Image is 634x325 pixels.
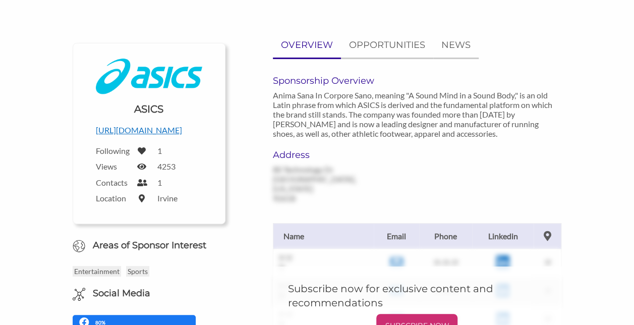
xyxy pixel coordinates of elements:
[126,266,149,277] p: Sports
[96,146,131,155] label: Following
[73,240,86,253] img: Globe Icon
[96,193,131,203] label: Location
[273,149,359,160] h6: Address
[419,223,472,249] th: Phone
[273,223,374,249] th: Name
[96,124,202,137] p: [URL][DOMAIN_NAME]
[374,223,419,249] th: Email
[273,90,562,138] p: Anima Sana In Corpore Sano, meaning "A Sound Mind in a Sound Body," is an old Latin phrase from w...
[96,59,202,94] img: Logo
[73,288,86,301] img: Social Media Icon
[157,161,176,171] label: 4253
[349,38,425,52] p: OPPORTUNITIES
[96,161,131,171] label: Views
[157,178,162,187] label: 1
[65,239,233,252] h6: Areas of Sponsor Interest
[288,282,547,310] h5: Subscribe now for exclusive content and recommendations
[157,146,162,155] label: 1
[472,223,534,249] th: Linkedin
[93,287,150,300] h6: Social Media
[157,193,178,203] label: Irvine
[134,102,163,116] h1: ASICS
[281,38,333,52] p: OVERVIEW
[441,38,471,52] p: NEWS
[73,266,121,277] p: Entertainment
[273,75,562,86] h6: Sponsorship Overview
[96,178,131,187] label: Contacts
